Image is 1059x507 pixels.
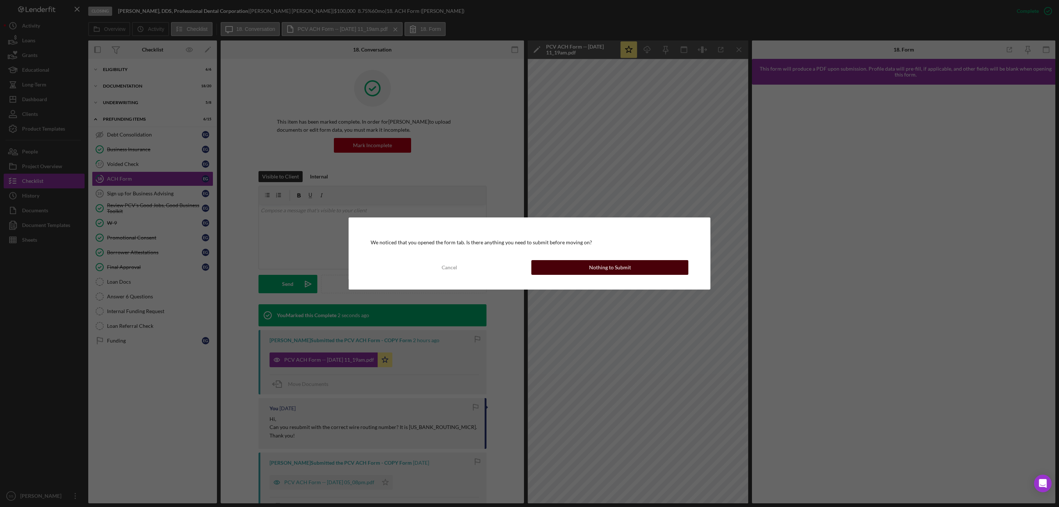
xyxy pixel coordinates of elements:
div: Cancel [442,260,457,275]
div: Nothing to Submit [589,260,631,275]
div: We noticed that you opened the form tab. Is there anything you need to submit before moving on? [371,240,688,245]
button: Cancel [371,260,528,275]
button: Nothing to Submit [531,260,688,275]
div: Open Intercom Messenger [1034,475,1052,492]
